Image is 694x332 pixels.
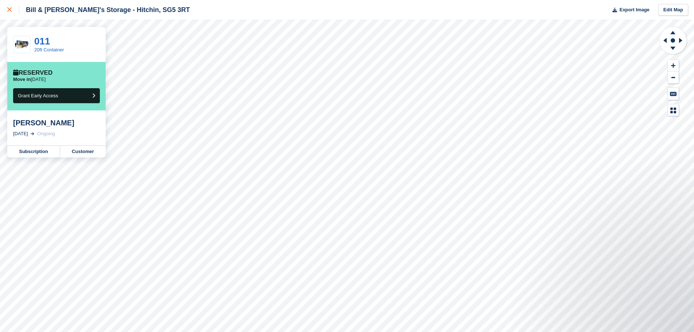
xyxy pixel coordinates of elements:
[668,88,679,100] button: Keyboard Shortcuts
[619,6,649,13] span: Export Image
[13,130,28,137] div: [DATE]
[13,69,52,77] div: Reserved
[13,38,30,51] img: 20-ft-container%20(25).jpg
[13,77,31,82] span: Move in
[668,104,679,116] button: Map Legend
[13,118,100,127] div: [PERSON_NAME]
[34,36,50,47] a: 011
[31,132,34,135] img: arrow-right-light-icn-cde0832a797a2874e46488d9cf13f60e5c3a73dbe684e267c42b8395dfbc2abf.svg
[7,146,60,157] a: Subscription
[668,60,679,72] button: Zoom In
[658,4,688,16] a: Edit Map
[668,72,679,84] button: Zoom Out
[13,77,46,82] p: [DATE]
[13,88,100,103] button: Grant Early Access
[60,146,106,157] a: Customer
[19,5,190,14] div: Bill & [PERSON_NAME]'s Storage - Hitchin, SG5 3RT
[18,93,58,98] span: Grant Early Access
[608,4,650,16] button: Export Image
[34,47,64,52] a: 20ft Container
[37,130,55,137] div: Ongoing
